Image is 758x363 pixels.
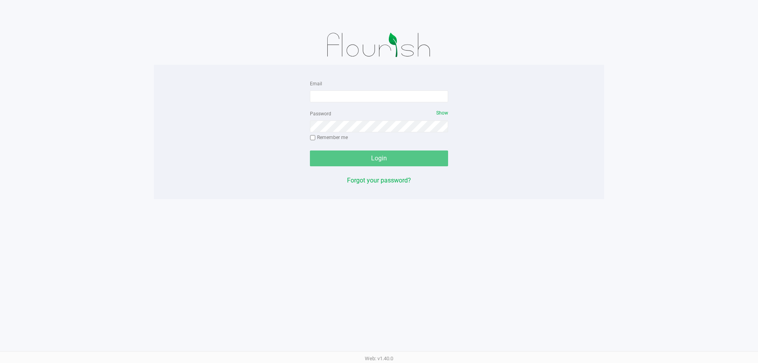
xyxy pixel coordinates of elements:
label: Email [310,80,322,87]
span: Web: v1.40.0 [365,355,393,361]
span: Show [436,110,448,116]
button: Forgot your password? [347,176,411,185]
label: Password [310,110,331,117]
input: Remember me [310,135,315,141]
label: Remember me [310,134,348,141]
